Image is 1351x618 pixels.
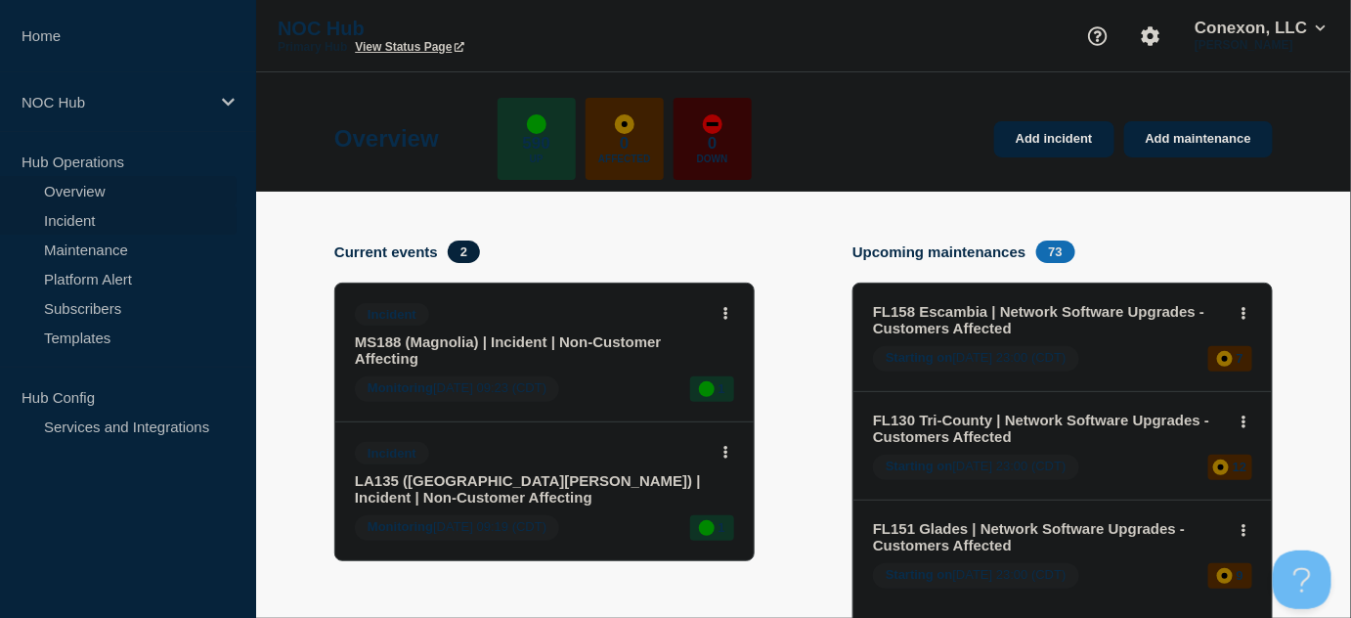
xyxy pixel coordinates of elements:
[355,40,463,54] a: View Status Page
[1124,121,1273,157] a: Add maintenance
[598,154,650,164] p: Affected
[1217,351,1233,367] div: affected
[620,134,629,154] p: 0
[530,154,544,164] p: Up
[719,520,725,535] p: 1
[1130,16,1171,57] button: Account settings
[703,114,722,134] div: down
[278,40,347,54] p: Primary Hub
[355,442,429,464] span: Incident
[1237,351,1243,366] p: 7
[873,303,1226,336] a: FL158 Escambia | Network Software Upgrades - Customers Affected
[355,376,559,402] span: [DATE] 09:23 (CDT)
[1191,38,1329,52] p: [PERSON_NAME]
[873,520,1226,553] a: FL151 Glades | Network Software Upgrades - Customers Affected
[699,520,715,536] div: up
[368,519,433,534] span: Monitoring
[708,134,717,154] p: 0
[355,303,429,326] span: Incident
[368,380,433,395] span: Monitoring
[886,567,953,582] span: Starting on
[523,134,550,154] p: 590
[22,94,209,110] p: NOC Hub
[355,515,559,541] span: [DATE] 09:19 (CDT)
[699,381,715,397] div: up
[886,350,953,365] span: Starting on
[334,125,439,153] h1: Overview
[1036,241,1075,263] span: 73
[852,243,1026,260] h4: Upcoming maintenances
[355,472,708,506] a: LA135 ([GEOGRAPHIC_DATA][PERSON_NAME]) | Incident | Non-Customer Affecting
[527,114,546,134] div: up
[886,459,953,473] span: Starting on
[1217,568,1233,584] div: affected
[873,455,1079,480] span: [DATE] 23:00 (CDT)
[1233,460,1246,474] p: 12
[697,154,728,164] p: Down
[873,346,1079,372] span: [DATE] 23:00 (CDT)
[873,412,1226,445] a: FL130 Tri-County | Network Software Upgrades - Customers Affected
[873,563,1079,589] span: [DATE] 23:00 (CDT)
[1213,460,1229,475] div: affected
[355,333,708,367] a: MS188 (Magnolia) | Incident | Non-Customer Affecting
[334,243,438,260] h4: Current events
[994,121,1114,157] a: Add incident
[448,241,480,263] span: 2
[1273,551,1331,609] iframe: Help Scout Beacon - Open
[719,381,725,396] p: 1
[615,114,634,134] div: affected
[1191,19,1329,38] button: Conexon, LLC
[1077,16,1118,57] button: Support
[1237,568,1243,583] p: 9
[278,18,669,40] p: NOC Hub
